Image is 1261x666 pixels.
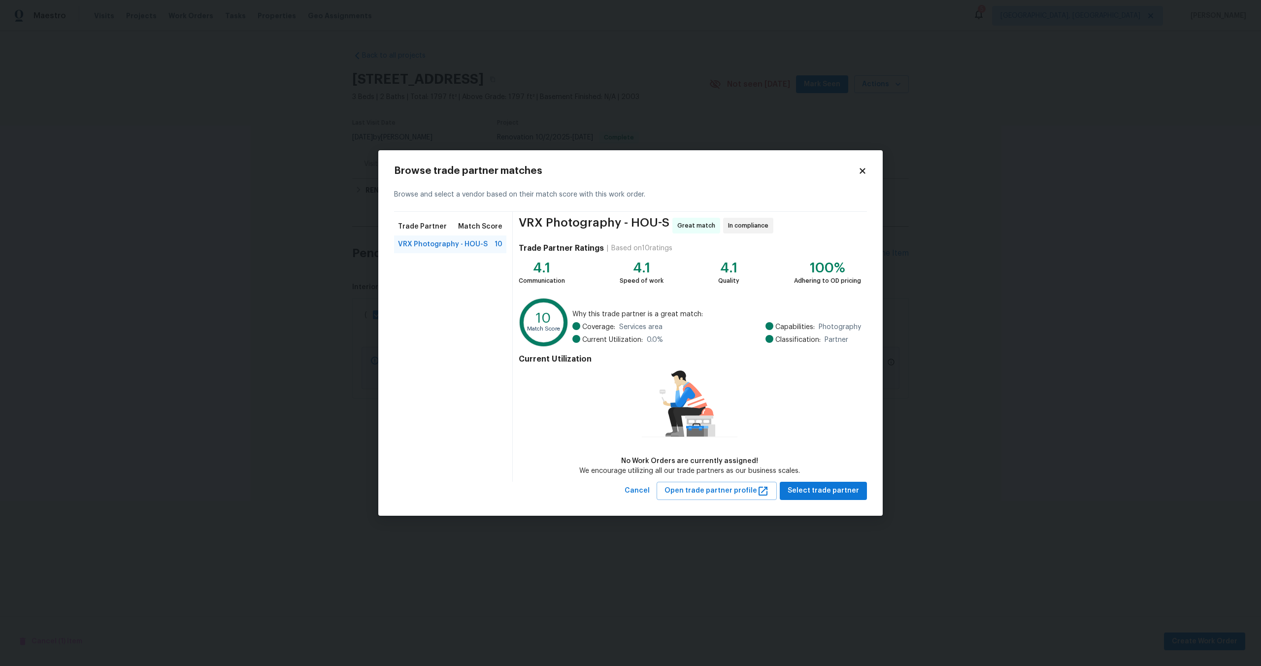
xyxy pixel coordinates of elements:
[825,335,848,345] span: Partner
[621,482,654,500] button: Cancel
[579,456,800,466] div: No Work Orders are currently assigned!
[398,239,488,249] span: VRX Photography - HOU-S
[604,243,611,253] div: |
[579,466,800,476] div: We encourage utilizing all our trade partners as our business scales.
[794,276,861,286] div: Adhering to OD pricing
[625,485,650,497] span: Cancel
[718,263,739,273] div: 4.1
[519,354,861,364] h4: Current Utilization
[620,276,664,286] div: Speed of work
[728,221,772,231] span: In compliance
[519,263,565,273] div: 4.1
[458,222,502,232] span: Match Score
[718,276,739,286] div: Quality
[519,218,669,233] span: VRX Photography - HOU-S
[657,482,777,500] button: Open trade partner profile
[647,335,663,345] span: 0.0 %
[775,335,821,345] span: Classification:
[519,243,604,253] h4: Trade Partner Ratings
[611,243,672,253] div: Based on 10 ratings
[664,485,769,497] span: Open trade partner profile
[527,327,560,332] text: Match Score
[572,309,861,319] span: Why this trade partner is a great match:
[819,322,861,332] span: Photography
[780,482,867,500] button: Select trade partner
[582,322,615,332] span: Coverage:
[394,166,858,176] h2: Browse trade partner matches
[775,322,815,332] span: Capabilities:
[620,263,664,273] div: 4.1
[536,311,551,325] text: 10
[394,178,867,212] div: Browse and select a vendor based on their match score with this work order.
[788,485,859,497] span: Select trade partner
[619,322,663,332] span: Services area
[794,263,861,273] div: 100%
[677,221,719,231] span: Great match
[495,239,502,249] span: 10
[519,276,565,286] div: Communication
[582,335,643,345] span: Current Utilization:
[398,222,447,232] span: Trade Partner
